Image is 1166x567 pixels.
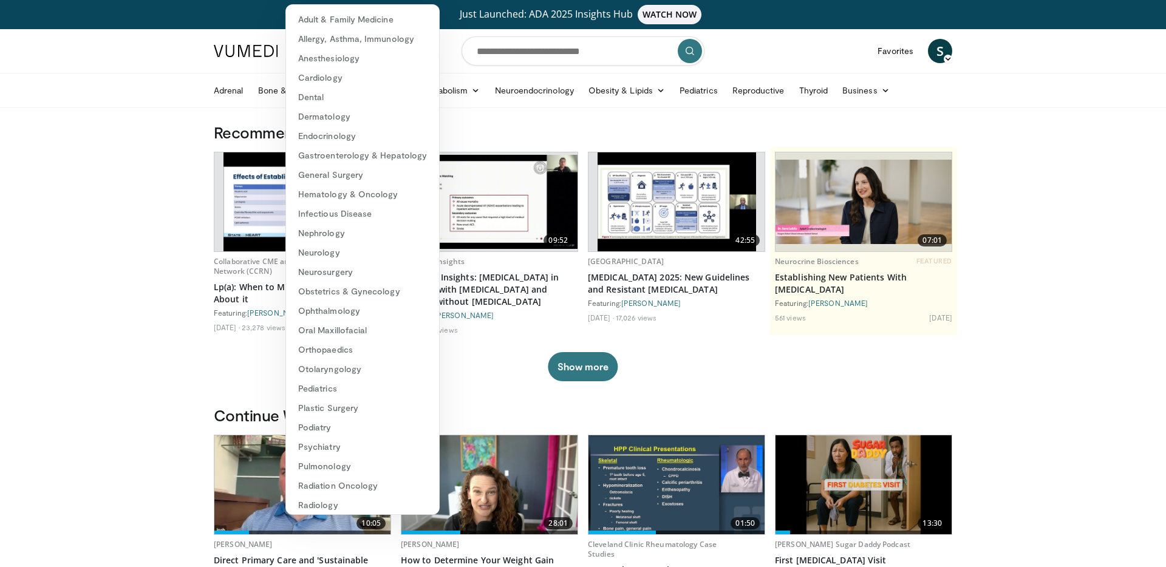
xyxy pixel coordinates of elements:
[588,298,765,308] div: Featuring:
[918,234,947,246] span: 07:01
[621,299,681,307] a: [PERSON_NAME]
[401,155,578,250] img: c9a10187-eee5-41f7-8e53-6eaac5defb7b.620x360_q85_upscale.jpg
[214,123,952,142] h3: Recommended for You
[588,435,765,534] a: 01:50
[776,435,952,534] a: 13:30
[216,5,950,24] a: Just Launched: ADA 2025 Insights HubWATCH NOW
[286,398,439,418] a: Plastic Surgery
[731,517,760,529] span: 01:50
[548,352,618,381] button: Show more
[286,223,439,243] a: Nephrology
[870,39,921,63] a: Favorites
[581,78,672,103] a: Obesity & Lipids
[286,146,439,165] a: Gastroenterology & Hepatology
[286,165,439,185] a: General Surgery
[792,78,836,103] a: Thyroid
[429,325,458,334] li: 26 views
[488,78,581,103] a: Neuroendocrinology
[286,49,439,68] a: Anesthesiology
[286,185,439,204] a: Hematology & Oncology
[598,152,756,251] img: 280bcb39-0f4e-42eb-9c44-b41b9262a277.620x360_q85_upscale.jpg
[462,36,704,66] input: Search topics, interventions
[401,539,460,549] a: [PERSON_NAME]
[776,435,952,534] img: e01f119a-ab20-429c-b506-28305b3f6ea6.jpg.620x360_q85_upscale.jpg
[356,517,386,529] span: 10:05
[286,457,439,476] a: Pulmonology
[588,256,664,267] a: [GEOGRAPHIC_DATA]
[286,282,439,301] a: Obstetrics & Gynecology
[775,539,910,549] a: [PERSON_NAME] Sugar Daddy Podcast
[286,321,439,340] a: Oral Maxillofacial
[286,126,439,146] a: Endocrinology
[588,539,717,559] a: Cleveland Clinic Rheumatology Case Studies
[725,78,792,103] a: Reproductive
[544,234,573,246] span: 09:52
[286,68,439,87] a: Cardiology
[214,308,391,317] div: Featuring:
[588,313,614,322] li: [DATE]
[286,107,439,126] a: Dermatology
[286,418,439,437] a: Podiatry
[214,406,952,425] h3: Continue Watching
[247,308,307,317] a: [PERSON_NAME]
[401,435,578,534] img: 48dabc38-6f23-426b-bb62-5e8a8efb249e.620x360_q85_upscale.jpg
[775,554,952,566] a: First [MEDICAL_DATA] Visit
[286,359,439,379] a: Otolaryngology
[286,10,439,29] a: Adult & Family Medicine
[286,243,439,262] a: Neurology
[214,281,391,305] a: Lp(a): When to Measure it and What to Do About it
[401,435,578,534] a: 28:01
[251,78,337,103] a: Bone & Mineral
[286,262,439,282] a: Neurosurgery
[401,271,578,308] a: ESC 2025 Insights: [MEDICAL_DATA] in Patients with [MEDICAL_DATA] and Obesity without [MEDICAL_DATA]
[206,78,251,103] a: Adrenal
[588,271,765,296] a: [MEDICAL_DATA] 2025: New Guidelines and Resistant [MEDICAL_DATA]
[775,298,952,308] div: Featuring:
[434,311,494,319] a: [PERSON_NAME]
[638,5,702,24] span: WATCH NOW
[223,152,382,251] img: 7a20132b-96bf-405a-bedd-783937203c38.620x360_q85_upscale.jpg
[286,437,439,457] a: Psychiatry
[286,495,439,515] a: Radiology
[214,539,273,549] a: [PERSON_NAME]
[808,299,868,307] a: [PERSON_NAME]
[214,435,390,534] a: 10:05
[544,517,573,529] span: 28:01
[916,257,952,265] span: FEATURED
[929,313,952,322] li: [DATE]
[286,476,439,495] a: Radiation Oncology
[214,435,390,534] img: 7a6d79b9-dfe4-45ad-9ef9-b3ca40442f96.620x360_q85_upscale.jpg
[286,204,439,223] a: Infectious Disease
[588,435,765,534] img: 54af7dad-30dd-4b47-8ee8-c38bbc4b41ce.620x360_q85_upscale.jpg
[285,4,440,515] div: Specialties
[776,152,952,251] a: 07:01
[775,271,952,296] a: Establishing New Patients With [MEDICAL_DATA]
[776,160,952,244] img: b0cdb0e9-6bfb-4b5f-9fe7-66f39af3f054.png.620x360_q85_upscale.png
[214,152,390,251] a: 18:42
[401,310,578,320] div: Featuring:
[616,313,656,322] li: 17,026 views
[286,379,439,398] a: Pediatrics
[731,234,760,246] span: 42:55
[835,78,897,103] a: Business
[214,322,240,332] li: [DATE]
[401,152,578,251] a: 09:52
[214,45,278,57] img: VuMedi Logo
[928,39,952,63] a: S
[214,256,329,276] a: Collaborative CME and Research Network (CCRN)
[775,313,806,322] li: 561 views
[286,340,439,359] a: Orthopaedics
[918,517,947,529] span: 13:30
[286,301,439,321] a: Ophthalmology
[672,78,725,103] a: Pediatrics
[286,87,439,107] a: Dental
[286,29,439,49] a: Allergy, Asthma, Immunology
[775,256,859,267] a: Neurocrine Biosciences
[242,322,285,332] li: 23,278 views
[588,152,765,251] a: 42:55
